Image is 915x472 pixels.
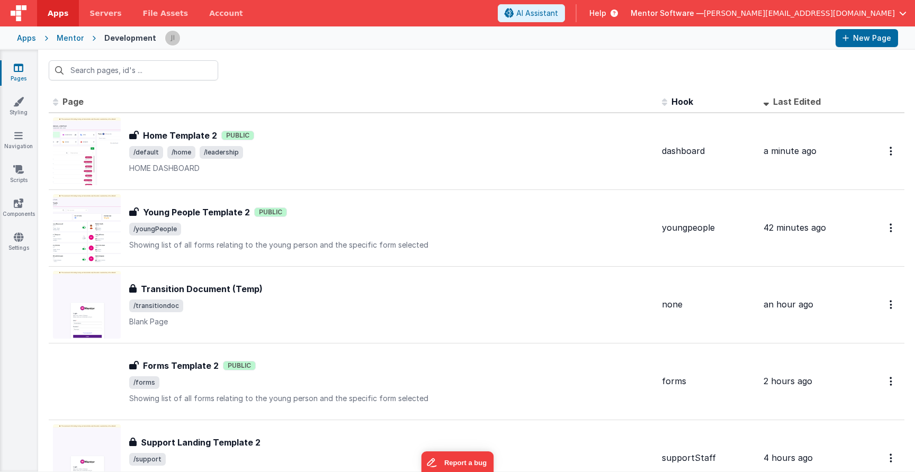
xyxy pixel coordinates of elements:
[200,146,243,159] span: /leadership
[129,376,159,389] span: /forms
[773,96,821,107] span: Last Edited
[883,140,900,162] button: Options
[49,60,218,80] input: Search pages, id's ...
[129,299,183,312] span: /transitiondoc
[631,8,907,19] button: Mentor Software — [PERSON_NAME][EMAIL_ADDRESS][DOMAIN_NAME]
[143,8,189,19] span: File Assets
[883,370,900,392] button: Options
[764,299,813,310] span: an hour ago
[143,359,219,372] h3: Forms Template 2
[764,452,813,463] span: 4 hours ago
[836,29,898,47] button: New Page
[662,375,755,387] div: forms
[704,8,895,19] span: [PERSON_NAME][EMAIL_ADDRESS][DOMAIN_NAME]
[671,96,693,107] span: Hook
[129,240,653,250] p: Showing list of all forms relating to the young person and the specific form selected
[17,33,36,43] div: Apps
[883,447,900,469] button: Options
[48,8,68,19] span: Apps
[589,8,606,19] span: Help
[662,298,755,311] div: none
[129,316,653,327] p: Blank Page
[631,8,704,19] span: Mentor Software —
[167,146,195,159] span: /home
[143,129,217,142] h3: Home Template 2
[141,436,261,449] h3: Support Landing Template 2
[223,361,256,370] span: Public
[516,8,558,19] span: AI Assistant
[89,8,121,19] span: Servers
[129,146,163,159] span: /default
[165,31,180,46] img: 6c3d48e323fef8557f0b76cc516e01c7
[662,452,755,464] div: supportStaff
[129,223,181,235] span: /youngPeople
[764,146,817,156] span: a minute ago
[221,131,254,140] span: Public
[104,33,156,43] div: Development
[143,206,250,219] h3: Young People Template 2
[254,207,287,217] span: Public
[62,96,84,107] span: Page
[141,283,263,295] h3: Transition Document (Temp)
[662,145,755,157] div: dashboard
[129,393,653,404] p: Showing list of all forms relating to the young person and the specific form selected
[498,4,565,22] button: AI Assistant
[129,453,166,466] span: /support
[764,222,826,233] span: 42 minutes ago
[883,217,900,239] button: Options
[764,376,812,386] span: 2 hours ago
[662,222,755,234] div: youngpeople
[57,33,84,43] div: Mentor
[883,294,900,315] button: Options
[129,163,653,174] p: HOME DASHBOARD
